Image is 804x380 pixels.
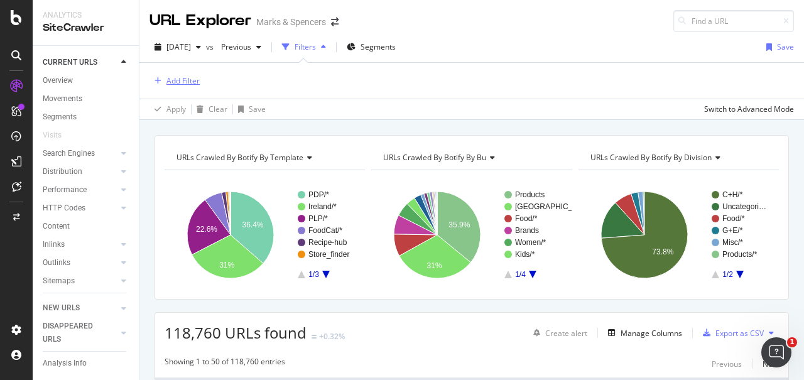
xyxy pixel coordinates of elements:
[43,357,87,370] div: Analysis Info
[43,56,97,69] div: CURRENT URLS
[43,320,106,346] div: DISAPPEARED URLS
[43,202,117,215] a: HTTP Codes
[166,41,191,52] span: 2025 Aug. 16th
[590,152,712,163] span: URLs Crawled By Botify By division
[166,75,200,86] div: Add Filter
[165,322,307,343] span: 118,760 URLs found
[361,41,396,52] span: Segments
[43,183,87,197] div: Performance
[515,238,546,247] text: Women/*
[209,104,227,114] div: Clear
[242,220,264,229] text: 36.4%
[761,37,794,57] button: Save
[43,357,130,370] a: Analysis Info
[43,165,117,178] a: Distribution
[722,202,766,211] text: Uncategori…
[381,148,560,168] h4: URLs Crawled By Botify By bu
[43,92,130,106] a: Movements
[295,41,316,52] div: Filters
[43,111,77,124] div: Segments
[206,41,216,52] span: vs
[43,147,117,160] a: Search Engines
[43,220,130,233] a: Content
[515,270,526,279] text: 1/4
[312,335,317,339] img: Equal
[43,301,80,315] div: NEW URLS
[777,41,794,52] div: Save
[319,331,345,342] div: +0.32%
[43,298,130,312] a: Url Explorer
[43,165,82,178] div: Distribution
[43,21,129,35] div: SiteCrawler
[43,129,74,142] a: Visits
[371,180,572,290] svg: A chart.
[652,247,673,256] text: 73.8%
[249,104,266,114] div: Save
[515,202,594,211] text: [GEOGRAPHIC_DATA]
[43,74,130,87] a: Overview
[515,226,539,235] text: Brands
[149,73,200,89] button: Add Filter
[722,238,743,247] text: Misc/*
[545,328,587,339] div: Create alert
[722,190,743,199] text: C+H/*
[722,214,745,223] text: Food/*
[43,238,65,251] div: Inlinks
[722,250,758,259] text: Products/*
[699,99,794,119] button: Switch to Advanced Mode
[43,74,73,87] div: Overview
[149,37,206,57] button: [DATE]
[233,99,266,119] button: Save
[673,10,794,32] input: Find a URL
[761,337,791,367] iframe: Intercom live chat
[712,356,742,371] button: Previous
[177,152,303,163] span: URLs Crawled By Botify By template
[308,214,328,223] text: PLP/*
[427,261,442,270] text: 31%
[308,250,349,259] text: Store_finder
[43,147,95,160] div: Search Engines
[712,359,742,369] div: Previous
[449,220,470,229] text: 35.9%
[165,356,285,371] div: Showing 1 to 50 of 118,760 entries
[43,129,62,142] div: Visits
[787,337,797,347] span: 1
[165,180,365,290] svg: A chart.
[308,226,342,235] text: FoodCat/*
[43,92,82,106] div: Movements
[216,41,251,52] span: Previous
[43,220,70,233] div: Content
[166,104,186,114] div: Apply
[43,274,75,288] div: Sitemaps
[603,325,682,340] button: Manage Columns
[43,274,117,288] a: Sitemaps
[722,226,743,235] text: G+E/*
[342,37,401,57] button: Segments
[308,238,347,247] text: Recipe-hub
[621,328,682,339] div: Manage Columns
[43,320,117,346] a: DISAPPEARED URLS
[43,183,117,197] a: Performance
[149,99,186,119] button: Apply
[43,238,117,251] a: Inlinks
[383,152,486,163] span: URLs Crawled By Botify By bu
[196,225,217,234] text: 22.6%
[216,37,266,57] button: Previous
[192,99,227,119] button: Clear
[43,10,129,21] div: Analytics
[43,202,85,215] div: HTTP Codes
[256,16,326,28] div: Marks & Spencers
[579,180,779,290] svg: A chart.
[515,214,538,223] text: Food/*
[704,104,794,114] div: Switch to Advanced Mode
[308,270,319,279] text: 1/3
[43,301,117,315] a: NEW URLS
[308,190,329,199] text: PDP/*
[149,10,251,31] div: URL Explorer
[331,18,339,26] div: arrow-right-arrow-left
[588,148,768,168] h4: URLs Crawled By Botify By division
[715,328,764,339] div: Export as CSV
[43,111,130,124] a: Segments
